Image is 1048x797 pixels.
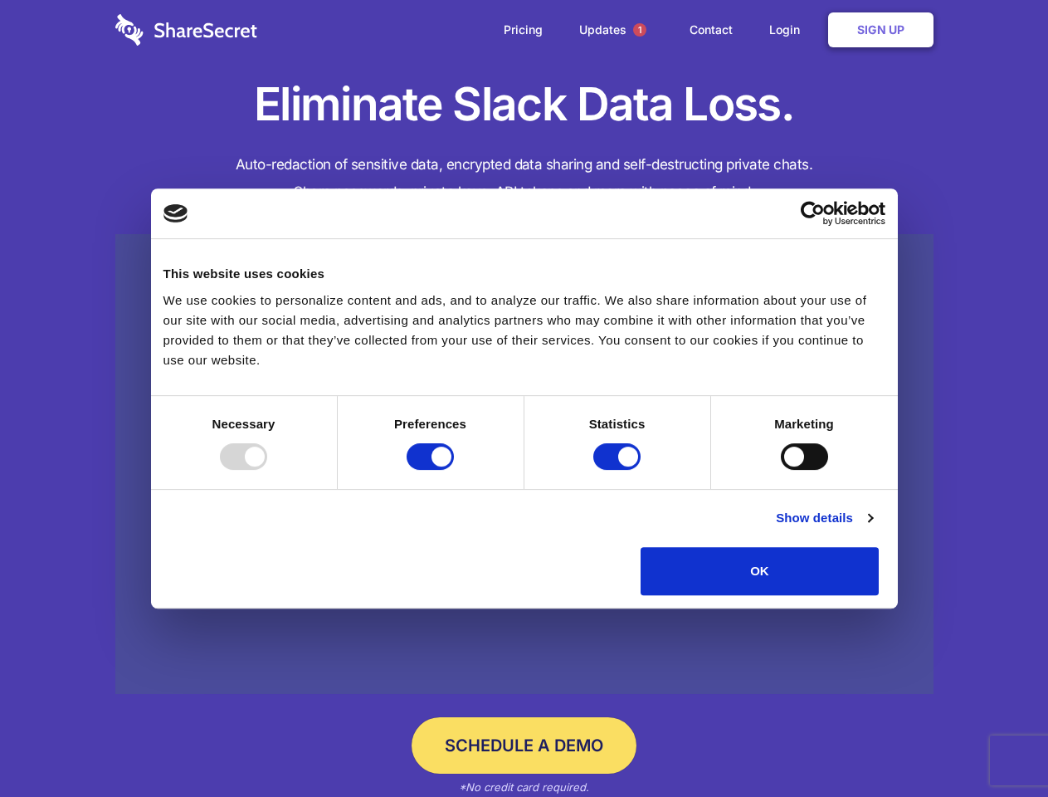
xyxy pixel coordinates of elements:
h4: Auto-redaction of sensitive data, encrypted data sharing and self-destructing private chats. Shar... [115,151,933,206]
a: Usercentrics Cookiebot - opens in a new window [740,201,885,226]
div: We use cookies to personalize content and ads, and to analyze our traffic. We also share informat... [163,291,885,370]
em: *No credit card required. [459,780,589,794]
a: Schedule a Demo [412,717,636,774]
a: Contact [673,4,749,56]
strong: Statistics [589,417,646,431]
a: Login [753,4,825,56]
button: OK [641,547,879,595]
strong: Preferences [394,417,466,431]
a: Wistia video thumbnail [115,234,933,695]
h1: Eliminate Slack Data Loss. [115,75,933,134]
span: 1 [633,23,646,37]
strong: Marketing [774,417,834,431]
a: Pricing [487,4,559,56]
a: Sign Up [828,12,933,47]
img: logo [163,204,188,222]
a: Show details [776,508,872,528]
img: logo-wordmark-white-trans-d4663122ce5f474addd5e946df7df03e33cb6a1c49d2221995e7729f52c070b2.svg [115,14,257,46]
strong: Necessary [212,417,275,431]
div: This website uses cookies [163,264,885,284]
